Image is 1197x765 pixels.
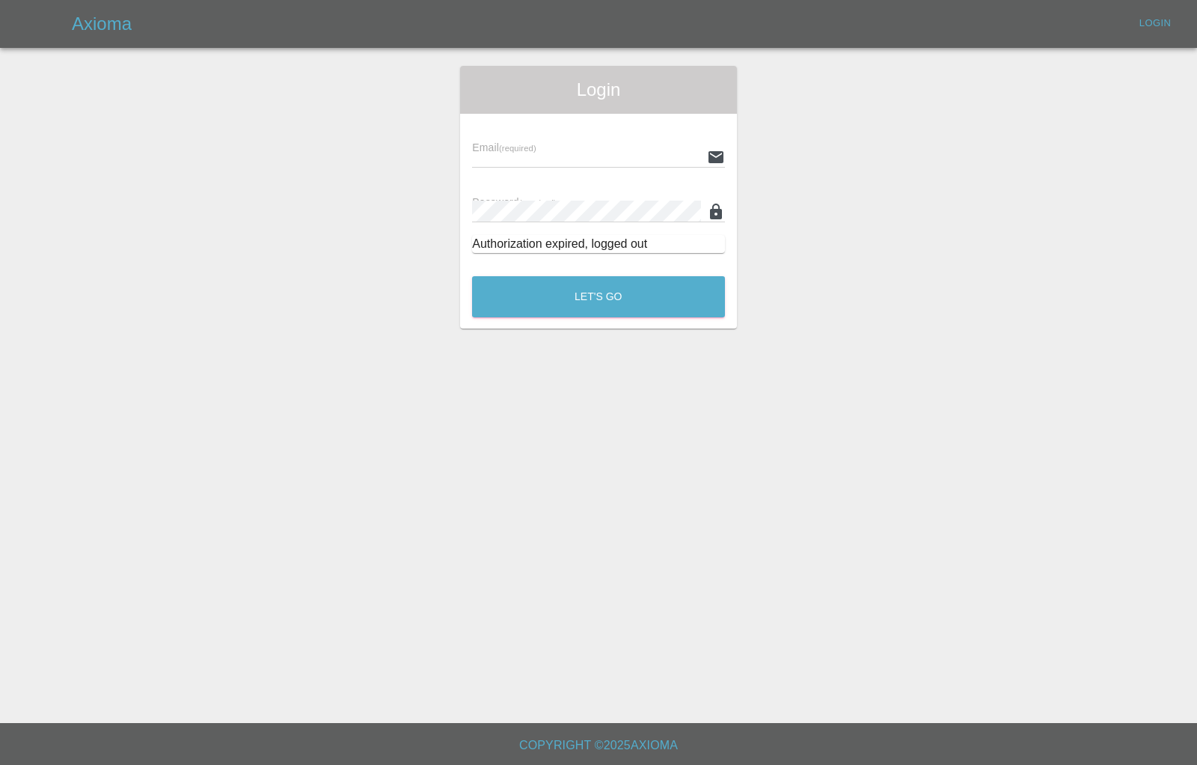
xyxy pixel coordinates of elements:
small: (required) [519,198,557,207]
button: Let's Go [472,276,725,317]
h5: Axioma [72,12,132,36]
small: (required) [499,144,536,153]
h6: Copyright © 2025 Axioma [12,735,1185,756]
span: Login [472,78,725,102]
a: Login [1131,12,1179,35]
div: Authorization expired, logged out [472,235,725,253]
span: Email [472,141,536,153]
span: Password [472,196,556,208]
